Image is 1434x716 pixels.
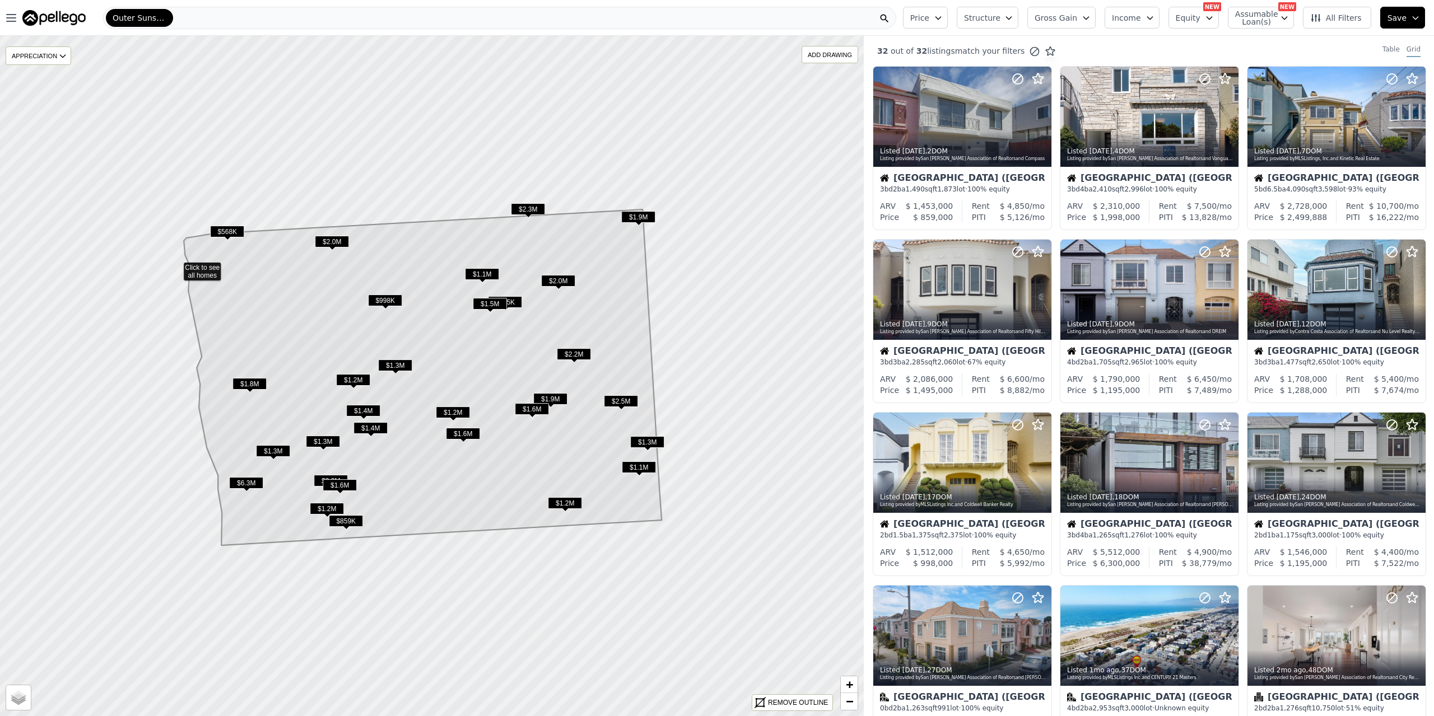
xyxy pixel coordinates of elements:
[1067,358,1232,367] div: 4 bd 2 ba sqft lot · 100% equity
[329,515,363,531] div: $859K
[1364,200,1419,212] div: /mo
[1093,559,1140,568] span: $ 6,300,000
[1067,147,1233,156] div: Listed , 4 DOM
[880,502,1046,508] div: Listing provided by MLSListings Inc. and Coldwell Banker Realty
[1060,239,1238,403] a: Listed [DATE],9DOMListing provided bySan [PERSON_NAME] Association of Realtorsand DREIMHouse[GEOG...
[1067,200,1083,212] div: ARV
[329,515,363,527] span: $859K
[906,375,953,383] span: $ 2,086,000
[1067,347,1232,358] div: [GEOGRAPHIC_DATA] ([GEOGRAPHIC_DATA])
[1254,358,1419,367] div: 3 bd 3 ba sqft lot · 100% equity
[1254,320,1420,329] div: Listed , 12 DOM
[315,236,349,247] span: $2.0M
[910,12,929,24] span: Price
[1090,666,1119,674] time: 2025-07-04 08:00
[1035,12,1077,24] span: Gross Gain
[1280,559,1328,568] span: $ 1,195,000
[1254,347,1419,358] div: [GEOGRAPHIC_DATA] ([GEOGRAPHIC_DATA])
[1254,212,1273,223] div: Price
[990,200,1045,212] div: /mo
[1176,12,1200,24] span: Equity
[1254,156,1420,162] div: Listing provided by MLSListings, Inc. and Kinetic Real Estate
[1254,704,1419,713] div: 2 bd 2 ba sqft lot · 51% equity
[314,475,348,491] div: $2.2M
[314,475,348,486] span: $2.2M
[880,666,1046,675] div: Listed , 27 DOM
[446,428,480,439] span: $1.6M
[1093,185,1112,193] span: 2,410
[621,211,655,227] div: $1.9M
[1027,7,1096,29] button: Gross Gain
[1159,373,1177,385] div: Rent
[1280,375,1328,383] span: $ 1,708,000
[912,531,931,539] span: 1,375
[1112,12,1141,24] span: Income
[1067,156,1233,162] div: Listing provided by San [PERSON_NAME] Association of Realtors and Vanguard Properties
[548,497,582,513] div: $1.2M
[548,497,582,509] span: $1.2M
[1067,174,1076,182] img: House
[913,213,953,222] span: $ 859,000
[306,436,340,447] span: $1.3M
[937,185,956,193] span: 1,873
[1247,412,1425,576] a: Listed [DATE],24DOMListing provided bySan [PERSON_NAME] Association of Realtorsand Coldwell Banke...
[1093,202,1140,210] span: $ 2,310,000
[1311,531,1330,539] span: 3,000
[1303,7,1371,29] button: All Filters
[346,405,380,421] div: $1.4M
[957,7,1018,29] button: Structure
[913,559,953,568] span: $ 998,000
[880,692,889,701] img: Multifamily
[511,203,545,219] div: $2.3M
[972,212,986,223] div: PITI
[902,493,925,501] time: 2025-07-24 07:31
[1318,185,1337,193] span: 3,598
[1254,520,1263,528] img: House
[436,406,470,418] span: $1.2M
[511,203,545,215] span: $2.3M
[1124,704,1143,712] span: 3,000
[1000,559,1030,568] span: $ 5,992
[1000,386,1030,395] span: $ 8,882
[986,385,1045,396] div: /mo
[1346,558,1360,569] div: PITI
[1187,547,1217,556] span: $ 4,900
[1280,202,1328,210] span: $ 2,728,000
[533,393,567,409] div: $1.9M
[515,403,549,415] span: $1.6M
[1168,7,1219,29] button: Equity
[937,704,950,712] span: 991
[210,226,244,237] span: $568K
[1124,185,1143,193] span: 2,996
[465,268,499,284] div: $1.1M
[1286,185,1305,193] span: 4,090
[880,200,896,212] div: ARV
[436,406,470,423] div: $1.2M
[1067,520,1232,531] div: [GEOGRAPHIC_DATA] ([GEOGRAPHIC_DATA])
[622,461,656,473] span: $1.1M
[873,239,1051,403] a: Listed [DATE],9DOMListing provided bySan [PERSON_NAME] Association of Realtorsand Fifty Hills Rea...
[229,477,263,489] span: $6.3M
[1159,558,1173,569] div: PITI
[1374,386,1404,395] span: $ 7,674
[1346,212,1360,223] div: PITI
[880,156,1046,162] div: Listing provided by San [PERSON_NAME] Association of Realtors and Compass
[1093,358,1112,366] span: 1,705
[232,378,267,390] span: $1.8M
[1254,200,1270,212] div: ARV
[864,45,1056,57] div: out of listings
[113,12,166,24] span: Outer Sunset ([GEOGRAPHIC_DATA])
[1067,212,1086,223] div: Price
[1374,559,1404,568] span: $ 7,522
[368,294,402,306] span: $998K
[906,386,953,395] span: $ 1,495,000
[972,385,986,396] div: PITI
[1277,320,1300,328] time: 2025-07-29 05:00
[1277,666,1306,674] time: 2025-06-23 08:00
[880,347,889,355] img: House
[880,520,1045,531] div: [GEOGRAPHIC_DATA] ([GEOGRAPHIC_DATA])
[880,692,1045,704] div: [GEOGRAPHIC_DATA] ([GEOGRAPHIC_DATA])
[1380,7,1425,29] button: Save
[955,45,1025,57] span: match your filters
[1090,147,1112,155] time: 2025-08-06 08:00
